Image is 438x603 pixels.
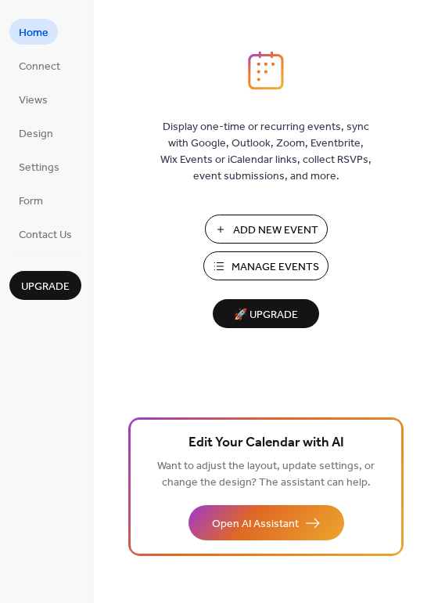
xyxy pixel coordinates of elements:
[188,505,344,540] button: Open AI Assistant
[9,271,81,300] button: Upgrade
[19,92,48,109] span: Views
[9,153,69,179] a: Settings
[19,227,72,244] span: Contact Us
[157,456,375,493] span: Want to adjust the layout, update settings, or change the design? The assistant can help.
[233,222,318,239] span: Add New Event
[160,119,372,185] span: Display one-time or recurring events, sync with Google, Outlook, Zoom, Eventbrite, Wix Events or ...
[19,160,59,176] span: Settings
[9,86,57,112] a: Views
[19,126,53,143] span: Design
[212,516,299,533] span: Open AI Assistant
[9,19,58,45] a: Home
[213,299,319,328] button: 🚀 Upgrade
[19,25,48,42] span: Home
[222,305,310,326] span: 🚀 Upgrade
[19,193,43,210] span: Form
[9,52,70,78] a: Connect
[205,215,328,244] button: Add New Event
[188,432,344,454] span: Edit Your Calendar with AI
[21,279,70,295] span: Upgrade
[9,120,63,146] a: Design
[9,221,81,247] a: Contact Us
[232,259,319,276] span: Manage Events
[248,51,284,90] img: logo_icon.svg
[19,59,60,75] span: Connect
[203,251,328,280] button: Manage Events
[9,187,52,213] a: Form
